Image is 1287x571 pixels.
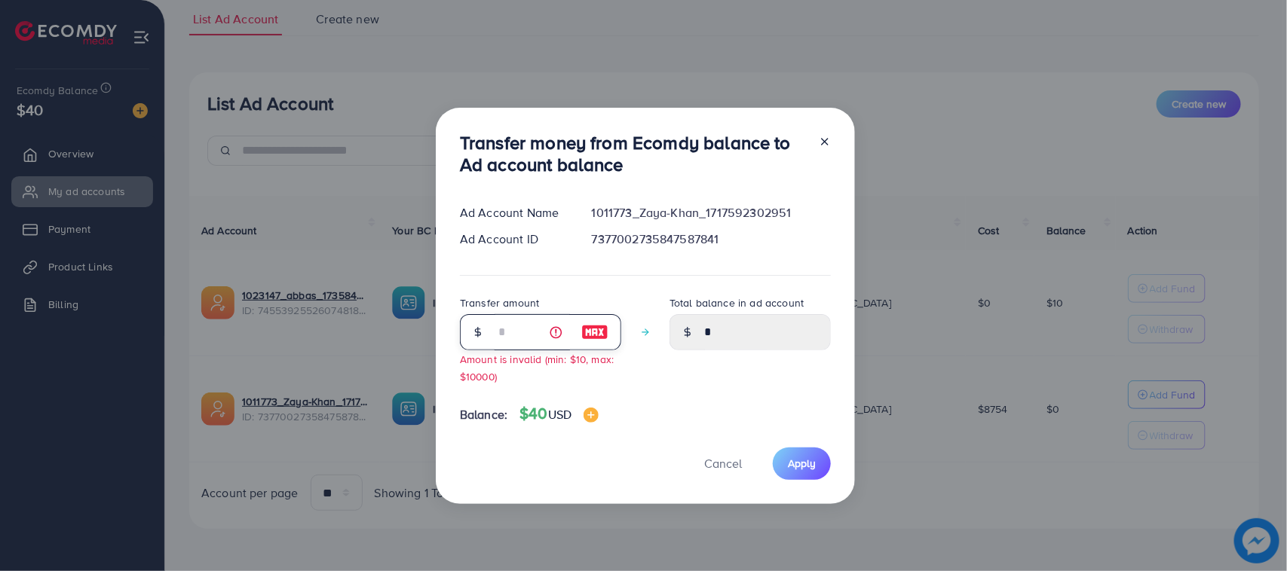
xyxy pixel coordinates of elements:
h4: $40 [519,405,599,423]
span: Cancel [704,455,742,472]
small: Amount is invalid (min: $10, max: $10000) [460,352,614,383]
button: Cancel [685,447,761,480]
img: image [581,323,608,341]
label: Total balance in ad account [670,295,804,310]
button: Apply [773,447,831,480]
div: Ad Account ID [448,231,580,248]
div: 7377002735847587841 [580,231,843,248]
h3: Transfer money from Ecomdy balance to Ad account balance [460,132,807,176]
div: 1011773_Zaya-Khan_1717592302951 [580,204,843,221]
span: USD [548,406,571,423]
div: Ad Account Name [448,204,580,221]
img: image [584,408,599,423]
label: Transfer amount [460,295,539,310]
span: Apply [788,456,816,471]
span: Balance: [460,406,507,423]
